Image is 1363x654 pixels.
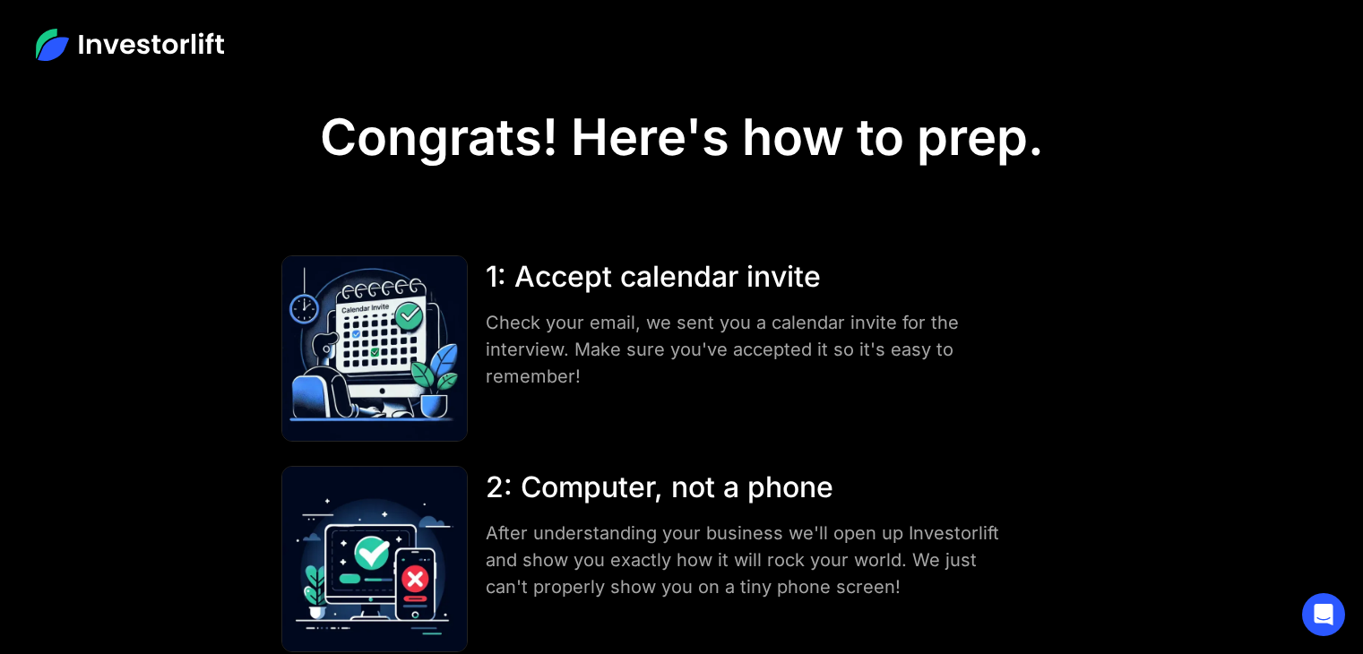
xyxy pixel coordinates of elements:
h1: Congrats! Here's how to prep. [320,108,1044,168]
div: Open Intercom Messenger [1302,593,1345,636]
div: 2: Computer, not a phone [486,466,1022,509]
div: Check your email, we sent you a calendar invite for the interview. Make sure you've accepted it s... [486,309,1022,390]
div: After understanding your business we'll open up Investorlift and show you exactly how it will roc... [486,520,1022,600]
div: 1: Accept calendar invite [486,255,1022,298]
